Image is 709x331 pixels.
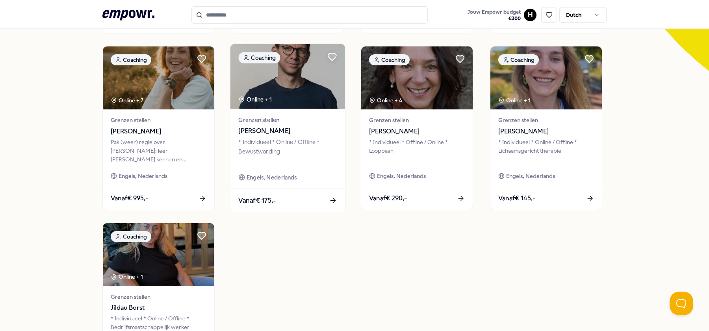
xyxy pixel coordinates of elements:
[361,46,473,210] a: package imageCoachingOnline + 4Grenzen stellen[PERSON_NAME]* Individueel * Offline / Online * Loo...
[361,46,473,109] img: package image
[103,46,214,109] img: package image
[111,231,151,242] div: Coaching
[238,138,337,165] div: * Individueel * Online / Offline * Bewustwording
[103,223,214,286] img: package image
[369,193,407,203] span: Vanaf € 290,-
[119,172,167,180] span: Engels, Nederlands
[466,7,522,23] button: Jouw Empowr budget€300
[498,54,539,65] div: Coaching
[230,44,345,109] img: package image
[191,6,428,24] input: Search for products, categories or subcategories
[369,96,402,105] div: Online + 4
[111,193,148,203] span: Vanaf € 995,-
[369,126,465,137] span: [PERSON_NAME]
[369,116,465,124] span: Grenzen stellen
[111,126,206,137] span: [PERSON_NAME]
[464,7,524,23] a: Jouw Empowr budget€300
[506,172,555,180] span: Engels, Nederlands
[524,9,536,21] button: H
[498,126,594,137] span: [PERSON_NAME]
[490,46,602,109] img: package image
[111,96,143,105] div: Online + 7
[238,126,337,136] span: [PERSON_NAME]
[102,46,215,210] a: package imageCoachingOnline + 7Grenzen stellen[PERSON_NAME]Pak (weer) regie over [PERSON_NAME]: l...
[670,292,693,315] iframe: Help Scout Beacon - Open
[498,116,594,124] span: Grenzen stellen
[468,9,521,15] span: Jouw Empowr budget
[238,95,271,104] div: Online + 1
[369,54,410,65] div: Coaching
[238,195,276,205] span: Vanaf € 175,-
[111,138,206,164] div: Pak (weer) regie over [PERSON_NAME]: leer [PERSON_NAME] kennen en doorbreek patronen. Voor blijve...
[111,54,151,65] div: Coaching
[369,138,465,164] div: * Individueel * Offline / Online * Loopbaan
[490,46,602,210] a: package imageCoachingOnline + 1Grenzen stellen[PERSON_NAME]* Individueel * Online / Offline * Lic...
[111,292,206,301] span: Grenzen stellen
[111,272,143,281] div: Online + 1
[230,44,346,213] a: package imageCoachingOnline + 1Grenzen stellen[PERSON_NAME]* Individueel * Online / Offline * Bew...
[377,172,426,180] span: Engels, Nederlands
[498,193,535,203] span: Vanaf € 145,-
[468,15,521,22] span: € 300
[111,116,206,124] span: Grenzen stellen
[238,115,337,124] span: Grenzen stellen
[498,138,594,164] div: * Individueel * Online / Offline * Lichaamsgericht therapie
[238,52,280,64] div: Coaching
[111,303,206,313] span: Jildau Borst
[498,96,531,105] div: Online + 1
[247,173,297,182] span: Engels, Nederlands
